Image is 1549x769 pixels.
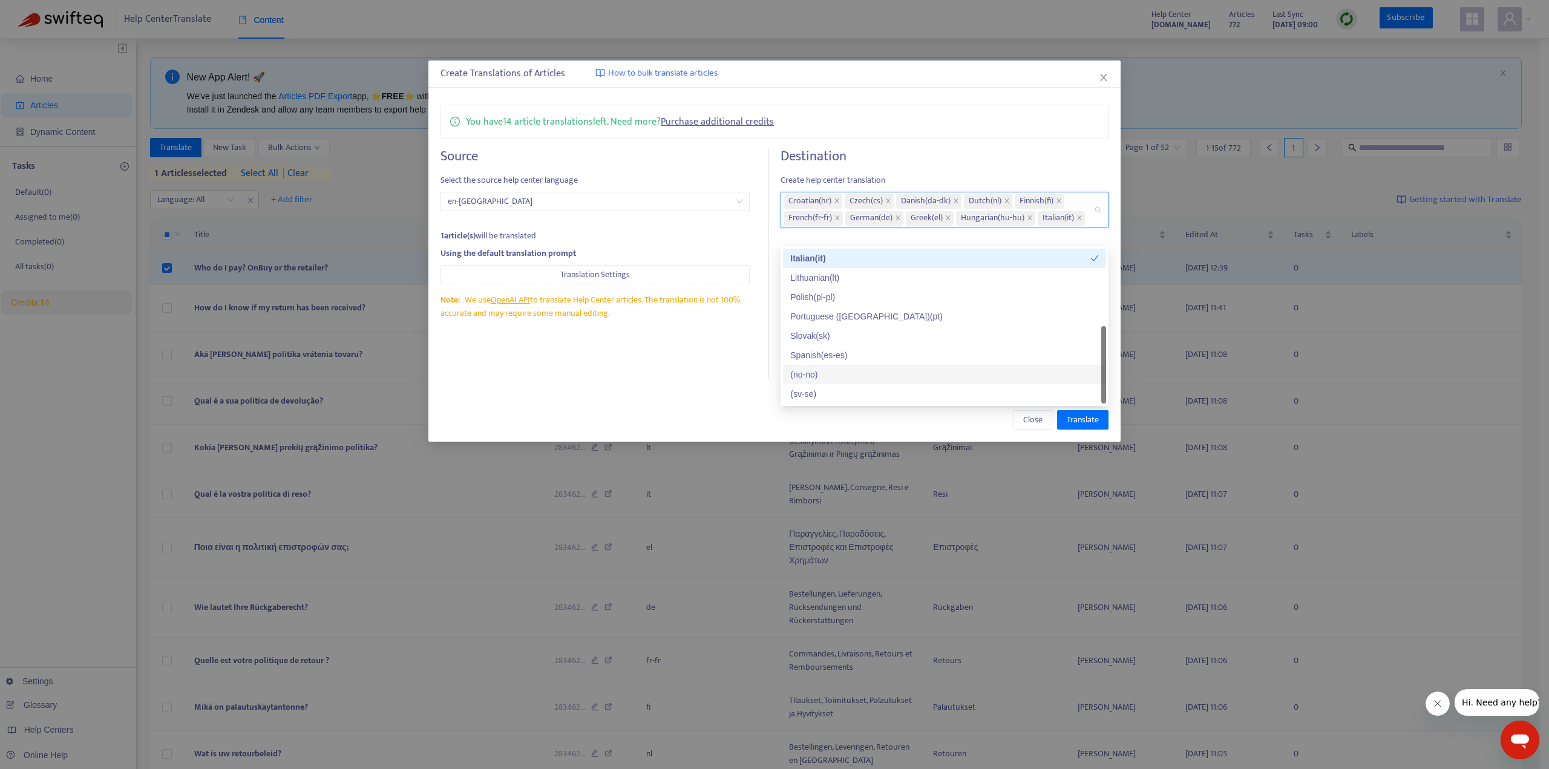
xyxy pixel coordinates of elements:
span: check [1090,254,1099,263]
span: close [834,215,840,222]
span: Create help center translation [781,174,1109,187]
img: image-link [595,68,605,78]
button: Translate [1057,410,1109,430]
iframe: Message from company [1455,689,1539,716]
a: Purchase additional credits [661,114,774,130]
span: Italian ( it ) [1043,211,1074,226]
span: close [895,215,901,222]
div: Using the default translation prompt [440,247,750,260]
span: close [945,215,951,222]
span: close [953,198,959,205]
button: Close [1097,71,1110,84]
span: Croatian ( hr ) [788,194,831,209]
h4: Destination [781,148,1109,165]
div: Spanish ( es-es ) [790,349,1099,362]
strong: 1 article(s) [440,229,476,243]
span: Hungarian ( hu-hu ) [961,211,1024,226]
div: will be translated [440,229,750,243]
span: close [885,198,891,205]
a: OpenAI API [491,293,530,307]
span: Translation Settings [560,268,630,281]
span: Select the source help center language [440,174,750,187]
p: You have 14 article translations left. Need more? [466,114,774,129]
span: Translate [1067,413,1099,427]
div: Lithuanian ( lt ) [790,271,1099,284]
div: Slovak ( sk ) [790,329,1099,342]
div: Italian ( it ) [790,252,1090,265]
button: Translation Settings [440,265,750,284]
span: French ( fr-fr ) [788,211,832,226]
h4: Source [440,148,750,165]
span: close [1027,215,1033,222]
span: close [1004,198,1010,205]
span: Close [1023,413,1043,427]
button: Close [1014,410,1052,430]
span: German ( de ) [850,211,892,226]
span: close [1099,73,1109,82]
span: Greek ( el ) [911,211,943,226]
span: close [834,198,840,205]
span: Danish ( da-dk ) [901,194,951,209]
span: Finnish ( fi ) [1020,194,1053,209]
iframe: Close message [1426,692,1450,716]
span: Hi. Need any help? [7,8,87,18]
span: en-gb [448,192,742,211]
div: Portuguese ([GEOGRAPHIC_DATA]) ( pt ) [790,310,1099,323]
span: Dutch ( nl ) [969,194,1001,209]
div: ( no-no ) [790,368,1099,381]
div: Create Translations of Articles [440,67,1109,81]
div: We use to translate Help Center articles. The translation is not 100% accurate and may require so... [440,293,750,320]
span: info-circle [450,114,460,126]
iframe: Button to launch messaging window [1501,721,1539,759]
span: close [1076,215,1082,222]
div: ( sv-se ) [790,387,1099,401]
span: Note: [440,293,460,307]
a: How to bulk translate articles [595,67,718,80]
span: Czech ( cs ) [850,194,883,209]
span: How to bulk translate articles [608,67,718,80]
span: close [1056,198,1062,205]
div: Polish ( pl-pl ) [790,290,1099,304]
